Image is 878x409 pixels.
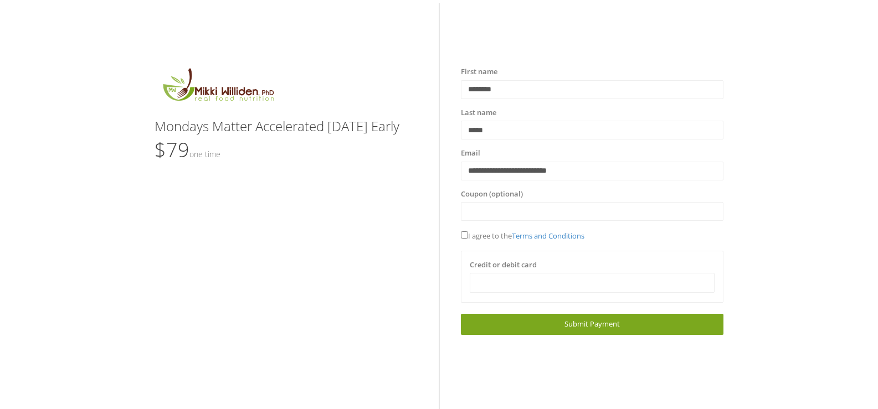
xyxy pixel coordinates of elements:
[564,319,620,329] span: Submit Payment
[461,66,497,77] label: First name
[155,136,220,163] span: $79
[189,149,220,159] small: One time
[155,66,281,108] img: MikkiLogoMain.png
[155,119,417,133] h3: Mondays Matter Accelerated [DATE] Early
[461,314,723,334] a: Submit Payment
[477,278,707,288] iframe: Secure card payment input frame
[461,107,496,118] label: Last name
[461,148,480,159] label: Email
[470,260,537,271] label: Credit or debit card
[512,231,584,241] a: Terms and Conditions
[461,231,584,241] span: I agree to the
[461,189,523,200] label: Coupon (optional)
